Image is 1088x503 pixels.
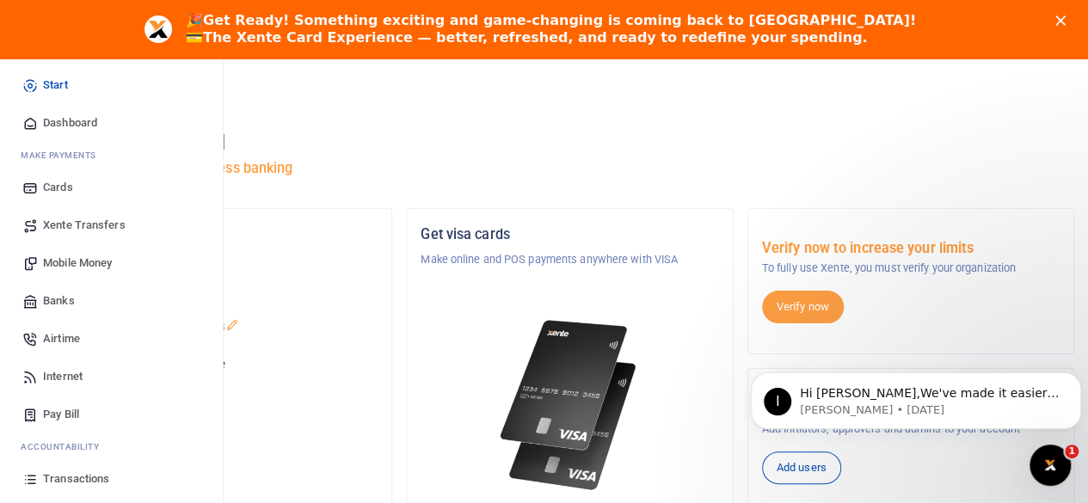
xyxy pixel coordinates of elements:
a: Dashboard [14,104,209,142]
span: Pay Bill [43,406,79,423]
div: Close [1055,15,1073,26]
a: Xente Transfers [14,206,209,244]
h5: Get visa cards [421,226,718,243]
a: Pay Bill [14,396,209,433]
span: Dashboard [43,114,97,132]
h5: Verify now to increase your limits [762,240,1060,257]
span: Airtime [43,330,80,347]
h5: UGX 16,251,715 [80,377,378,395]
span: Mobile Money [43,255,112,272]
h5: Account [80,292,378,310]
b: Get Ready! Something exciting and game-changing is coming back to [GEOGRAPHIC_DATA]! [203,12,916,28]
img: Profile image for Aceng [144,15,172,43]
span: ake Payments [29,149,96,162]
span: Xente Transfers [43,217,126,234]
a: Verify now [762,291,844,323]
b: The Xente Card Experience — better, refreshed, and ready to redefine your spending. [203,29,867,46]
a: Start [14,66,209,104]
h4: Hello [PERSON_NAME] [65,132,1074,151]
img: xente-_physical_cards.png [495,310,644,501]
h5: Organization [80,226,378,243]
span: Cards [43,179,73,196]
iframe: Intercom notifications message [744,336,1088,457]
a: Airtime [14,320,209,358]
a: Cards [14,169,209,206]
li: M [14,142,209,169]
span: 1 [1065,445,1079,458]
a: Mobile Money [14,244,209,282]
span: Transactions [43,470,109,488]
span: Banks [43,292,75,310]
span: countability [34,440,99,453]
a: Internet [14,358,209,396]
iframe: Intercom live chat [1030,445,1071,486]
p: Your current account balance [80,356,378,373]
span: Internet [43,368,83,385]
h5: Welcome to better business banking [65,160,1074,177]
div: 🎉 💳 [186,12,916,46]
p: Make online and POS payments anywhere with VISA [421,251,718,268]
a: Add users [762,451,841,484]
li: Ac [14,433,209,460]
a: Transactions [14,460,209,498]
span: Start [43,77,68,94]
a: Banks [14,282,209,320]
p: To fully use Xente, you must verify your organization [762,260,1060,277]
p: Innovation District Operations [80,318,378,335]
p: INNOVATION VILLAGE [80,251,378,268]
